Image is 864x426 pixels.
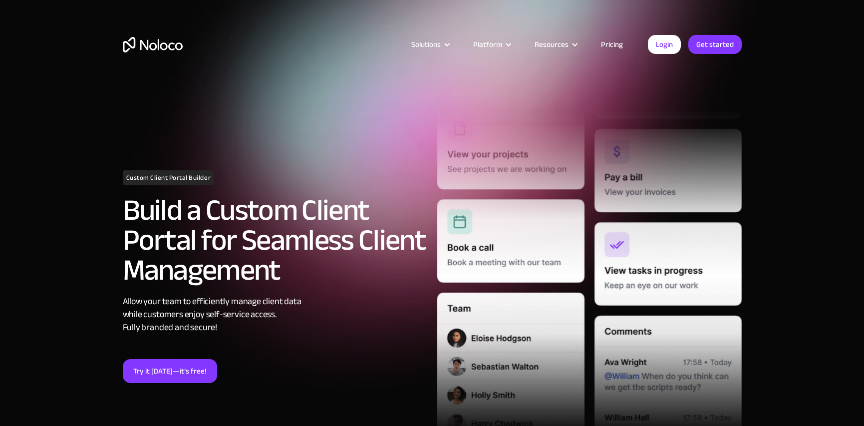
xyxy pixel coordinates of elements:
[588,38,635,51] a: Pricing
[522,38,588,51] div: Resources
[123,295,427,334] div: Allow your team to efficiently manage client data while customers enjoy self-service access. Full...
[461,38,522,51] div: Platform
[123,37,183,52] a: home
[411,38,441,51] div: Solutions
[535,38,569,51] div: Resources
[123,195,427,285] h2: Build a Custom Client Portal for Seamless Client Management
[648,35,681,54] a: Login
[688,35,742,54] a: Get started
[399,38,461,51] div: Solutions
[123,359,217,383] a: Try it [DATE]—it’s free!
[473,38,502,51] div: Platform
[123,170,215,185] h1: Custom Client Portal Builder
